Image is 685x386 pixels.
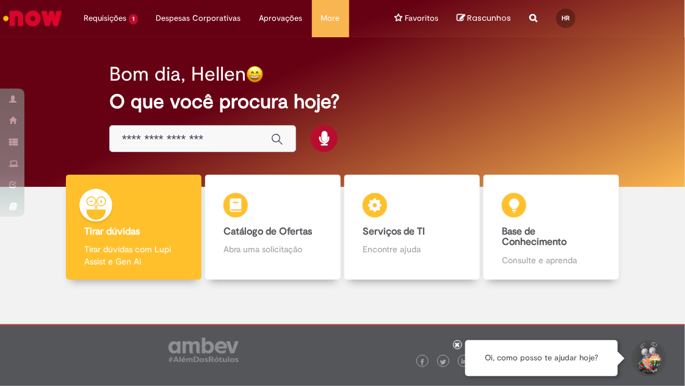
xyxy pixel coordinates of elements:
[84,12,126,24] span: Requisições
[363,225,425,238] b: Serviços de TI
[129,14,138,24] span: 1
[203,175,342,280] a: Catálogo de Ofertas Abra uma solicitação
[465,340,618,376] div: Oi, como posso te ajudar hoje?
[630,340,667,377] button: Iniciar Conversa de Suporte
[84,225,140,238] b: Tirar dúvidas
[440,359,446,365] img: logo_footer_twitter.png
[246,65,264,83] img: happy-face.png
[457,12,512,24] a: No momento, sua lista de rascunhos tem 0 Itens
[405,12,439,24] span: Favoritos
[1,6,64,31] img: ServiceNow
[468,12,512,24] span: Rascunhos
[156,12,241,24] span: Despesas Corporativas
[502,254,600,266] p: Consulte e aprenda
[259,12,303,24] span: Aprovações
[502,225,567,249] b: Base de Conhecimento
[482,175,621,280] a: Base de Conhecimento Consulte e aprenda
[169,338,239,362] img: logo_footer_ambev_rotulo_gray.png
[109,64,246,85] h2: Bom dia, Hellen
[321,12,340,24] span: More
[84,243,183,268] p: Tirar dúvidas com Lupi Assist e Gen Ai
[109,91,576,112] h2: O que você procura hoje?
[64,175,203,280] a: Tirar dúvidas Tirar dúvidas com Lupi Assist e Gen Ai
[223,225,312,238] b: Catálogo de Ofertas
[462,359,468,366] img: logo_footer_linkedin.png
[342,175,482,280] a: Serviços de TI Encontre ajuda
[223,243,322,255] p: Abra uma solicitação
[419,359,426,365] img: logo_footer_facebook.png
[562,14,570,22] span: HR
[363,243,461,255] p: Encontre ajuda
